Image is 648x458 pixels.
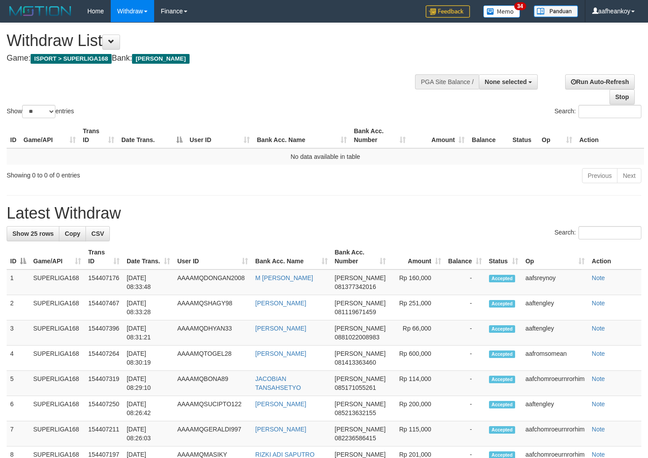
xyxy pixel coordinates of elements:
td: - [445,295,485,320]
td: 154407211 [85,421,123,446]
th: User ID: activate to sort column ascending [186,123,253,148]
td: 1 [7,269,30,295]
td: [DATE] 08:26:42 [123,396,174,421]
td: Rp 251,000 [389,295,445,320]
td: AAAAMQTOGEL28 [174,346,252,371]
td: aafromsomean [522,346,588,371]
td: SUPERLIGA168 [30,320,85,346]
span: Copy 085213632155 to clipboard [335,409,376,416]
a: JACOBIAN TANSAHSETYO [255,375,301,391]
a: [PERSON_NAME] [255,325,306,332]
span: [PERSON_NAME] [335,400,386,408]
span: Copy 081377342016 to clipboard [335,283,376,290]
td: Rp 160,000 [389,269,445,295]
span: Copy [65,230,80,237]
span: [PERSON_NAME] [335,350,386,357]
h4: Game: Bank: [7,54,423,63]
td: Rp 200,000 [389,396,445,421]
a: Run Auto-Refresh [565,74,635,89]
td: 154407176 [85,269,123,295]
td: aaftengley [522,396,588,421]
td: Rp 600,000 [389,346,445,371]
div: PGA Site Balance / [415,74,479,89]
a: M [PERSON_NAME] [255,274,313,281]
label: Search: [555,105,641,118]
a: [PERSON_NAME] [255,300,306,307]
td: 2 [7,295,30,320]
th: Trans ID: activate to sort column ascending [85,244,123,269]
td: 3 [7,320,30,346]
span: [PERSON_NAME] [132,54,189,64]
span: Accepted [489,300,516,308]
td: 7 [7,421,30,446]
td: aaftengley [522,295,588,320]
th: Bank Acc. Name: activate to sort column ascending [252,244,331,269]
span: Copy 081119671459 to clipboard [335,308,376,316]
span: Copy 082236586415 to clipboard [335,435,376,442]
a: Stop [609,89,635,104]
a: Previous [582,168,617,183]
a: Next [617,168,641,183]
a: [PERSON_NAME] [255,350,306,357]
td: AAAAMQDONGAN2008 [174,269,252,295]
td: Rp 114,000 [389,371,445,396]
label: Show entries [7,105,74,118]
td: AAAAMQSHAGY98 [174,295,252,320]
th: Amount: activate to sort column ascending [409,123,468,148]
span: [PERSON_NAME] [335,325,386,332]
a: [PERSON_NAME] [255,400,306,408]
span: Show 25 rows [12,230,54,237]
span: Copy 085171055261 to clipboard [335,384,376,391]
th: User ID: activate to sort column ascending [174,244,252,269]
th: Date Trans.: activate to sort column descending [118,123,186,148]
th: ID [7,123,20,148]
td: - [445,396,485,421]
a: RIZKI ADI SAPUTRO [255,451,314,458]
td: 6 [7,396,30,421]
th: Balance: activate to sort column ascending [445,244,485,269]
td: 154407264 [85,346,123,371]
input: Search: [578,226,641,239]
td: 154407396 [85,320,123,346]
td: Rp 115,000 [389,421,445,446]
td: 154407467 [85,295,123,320]
td: - [445,346,485,371]
th: Bank Acc. Name: activate to sort column ascending [253,123,350,148]
th: Status [509,123,538,148]
th: Action [576,123,644,148]
td: SUPERLIGA168 [30,396,85,421]
td: Rp 66,000 [389,320,445,346]
th: Op: activate to sort column ascending [522,244,588,269]
span: ISPORT > SUPERLIGA168 [31,54,112,64]
a: CSV [85,226,110,241]
th: Op: activate to sort column ascending [538,123,576,148]
td: - [445,371,485,396]
a: Note [592,325,605,332]
span: [PERSON_NAME] [335,375,386,382]
td: - [445,320,485,346]
button: None selected [479,74,538,89]
th: Game/API: activate to sort column ascending [30,244,85,269]
a: Note [592,274,605,281]
span: [PERSON_NAME] [335,426,386,433]
a: Note [592,426,605,433]
label: Search: [555,226,641,239]
a: Note [592,375,605,382]
td: aafchomroeurnrorhim [522,371,588,396]
span: 34 [514,2,526,10]
a: Note [592,350,605,357]
a: Note [592,451,605,458]
td: 4 [7,346,30,371]
td: 5 [7,371,30,396]
td: SUPERLIGA168 [30,371,85,396]
th: Amount: activate to sort column ascending [389,244,445,269]
td: AAAAMQGERALDI997 [174,421,252,446]
td: - [445,421,485,446]
h1: Latest Withdraw [7,204,641,222]
td: [DATE] 08:29:10 [123,371,174,396]
span: Accepted [489,376,516,383]
th: Trans ID: activate to sort column ascending [79,123,118,148]
img: Button%20Memo.svg [483,5,520,18]
div: Showing 0 to 0 of 0 entries [7,167,264,180]
img: Feedback.jpg [426,5,470,18]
